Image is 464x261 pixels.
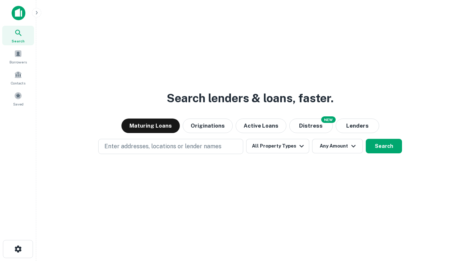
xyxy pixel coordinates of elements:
[321,116,336,123] div: NEW
[428,203,464,238] iframe: Chat Widget
[2,68,34,87] a: Contacts
[366,139,402,153] button: Search
[236,119,286,133] button: Active Loans
[104,142,221,151] p: Enter addresses, locations or lender names
[12,38,25,44] span: Search
[9,59,27,65] span: Borrowers
[246,139,309,153] button: All Property Types
[12,6,25,20] img: capitalize-icon.png
[312,139,363,153] button: Any Amount
[336,119,379,133] button: Lenders
[13,101,24,107] span: Saved
[98,139,243,154] button: Enter addresses, locations or lender names
[183,119,233,133] button: Originations
[121,119,180,133] button: Maturing Loans
[289,119,333,133] button: Search distressed loans with lien and other non-mortgage details.
[2,47,34,66] a: Borrowers
[11,80,25,86] span: Contacts
[2,89,34,108] a: Saved
[167,90,333,107] h3: Search lenders & loans, faster.
[2,26,34,45] a: Search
